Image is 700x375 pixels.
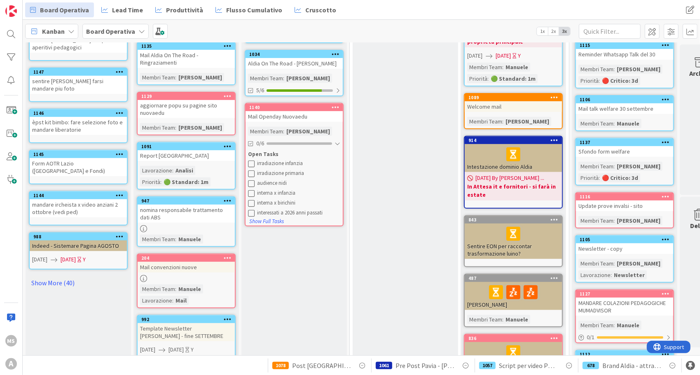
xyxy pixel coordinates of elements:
[580,352,673,357] div: 1112
[246,51,343,69] div: 1034Aldia On The Road - [PERSON_NAME]
[600,173,640,182] div: 🔴 Critico: 3d
[284,74,332,83] div: [PERSON_NAME]
[166,5,203,15] span: Produttività
[615,321,641,330] div: Manuele
[30,109,127,135] div: 1146èpst kit bimbo: fare selezione foto e mandare liberatorie
[249,51,343,57] div: 1034
[137,254,236,308] a: 204Mail convenzioni nuoveMembri Team:ManueleLavorazione:Mail
[175,73,176,82] span: :
[176,284,203,293] div: Manuele
[613,321,615,330] span: :
[33,69,127,75] div: 1147
[175,235,176,244] span: :
[578,173,599,182] div: Priorità
[30,109,127,117] div: 1146
[283,127,284,136] span: :
[467,51,482,60] span: [DATE]
[30,68,127,94] div: 1147sentire [PERSON_NAME] farsi mandare piu foto
[465,94,562,101] div: 1089
[30,192,127,217] div: 1144mandare ircheista x video anziani 2 ottobre (vedi ped)
[518,51,521,60] div: Y
[465,101,562,112] div: Welcome mail
[468,335,562,341] div: 836
[475,174,544,182] span: [DATE] By [PERSON_NAME] ...
[576,103,673,114] div: Mail talk welfare 30 settembre
[575,138,674,186] a: 1137Sfondo form welfareMembri Team:[PERSON_NAME]Priorità:🔴 Critico: 3d
[138,143,235,161] div: 1091Report [GEOGRAPHIC_DATA]
[580,140,673,145] div: 1137
[176,235,203,244] div: Manuele
[29,191,128,226] a: 1144mandare ircheista x video anziani 2 ottobre (vedi ped)
[578,162,613,171] div: Membri Team
[580,97,673,102] div: 1106
[32,255,47,264] span: [DATE]
[29,276,128,289] a: Show More (40)
[137,315,236,369] a: 992Template Newsletter [PERSON_NAME] - fine SETTEMBRE[DATE][DATE]Y
[576,49,673,60] div: Reminder Whatsapp Talk del 30
[257,160,340,167] div: irradiazione infanzia
[599,76,600,85] span: :
[613,216,615,225] span: :
[576,236,673,243] div: 1105
[175,284,176,293] span: :
[376,362,392,369] div: 1061
[615,65,663,74] div: [PERSON_NAME]
[502,117,503,126] span: :
[30,151,127,176] div: 1145Form AOTR Lazio ([GEOGRAPHIC_DATA] e Fondi)
[496,51,511,60] span: [DATE]
[138,93,235,118] div: 1129aggiornare popu su pagine sito nuovaedu
[112,5,143,15] span: Lead Time
[257,190,340,196] div: interna x infanzia
[29,232,128,270] a: 988Indeed - Sistemare Pagina AGOSTO[DATE][DATE]Y
[138,323,235,341] div: Template Newsletter [PERSON_NAME] - fine SETTEMBRE
[245,50,344,96] a: 1034Aldia On The Road - [PERSON_NAME]Membri Team:[PERSON_NAME]5/6
[256,86,264,95] span: 5/6
[137,142,236,190] a: 1091Report [GEOGRAPHIC_DATA]Lavorazione:AnalisiPriorità:🟢 Standard: 1m
[578,119,613,128] div: Membri Team
[487,74,489,83] span: :
[613,119,615,128] span: :
[248,127,283,136] div: Membri Team
[30,68,127,76] div: 1147
[479,362,496,369] div: 1057
[465,94,562,112] div: 1089Welcome mail
[257,170,340,177] div: irradiazione primaria
[141,93,235,99] div: 1129
[576,290,673,298] div: 1127
[137,92,236,135] a: 1129aggiornare popu su pagine sito nuovaeduMembri Team:[PERSON_NAME]
[502,63,503,72] span: :
[499,361,557,370] span: Script per video PROMO CE
[284,127,332,136] div: [PERSON_NAME]
[467,63,502,72] div: Membri Team
[140,123,175,132] div: Membri Team
[248,150,340,158] div: Open Tasks
[5,335,17,347] div: MS
[140,284,175,293] div: Membri Team
[138,42,235,50] div: 1135
[611,270,612,280] span: :
[29,150,128,184] a: 1145Form AOTR Lazio ([GEOGRAPHIC_DATA] e Fondi)
[96,2,148,17] a: Lead Time
[576,96,673,103] div: 1106
[292,361,351,370] span: Post [GEOGRAPHIC_DATA] - [DATE]
[33,193,127,198] div: 1144
[140,235,175,244] div: Membri Team
[191,345,194,354] div: Y
[576,236,673,254] div: 1105Newsletter - copy
[257,180,340,186] div: audience nidi
[140,296,172,305] div: Lavorazione
[578,216,613,225] div: Membri Team
[612,270,647,280] div: Newsletter
[30,151,127,158] div: 1145
[467,74,487,83] div: Priorità
[576,42,673,49] div: 1115
[61,255,76,264] span: [DATE]
[40,5,89,15] span: Board Operativa
[138,262,235,273] div: Mail convenzioni nuove
[141,255,235,261] div: 204
[175,123,176,132] span: :
[576,96,673,114] div: 1106Mail talk welfare 30 settembre
[137,196,236,247] a: 947nomina responsabile trattamento dati ABSMembri Team:Manuele
[615,119,641,128] div: Manuele
[575,41,674,89] a: 1115Reminder Whatsapp Talk del 30Membri Team:[PERSON_NAME]Priorità:🔴 Critico: 3d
